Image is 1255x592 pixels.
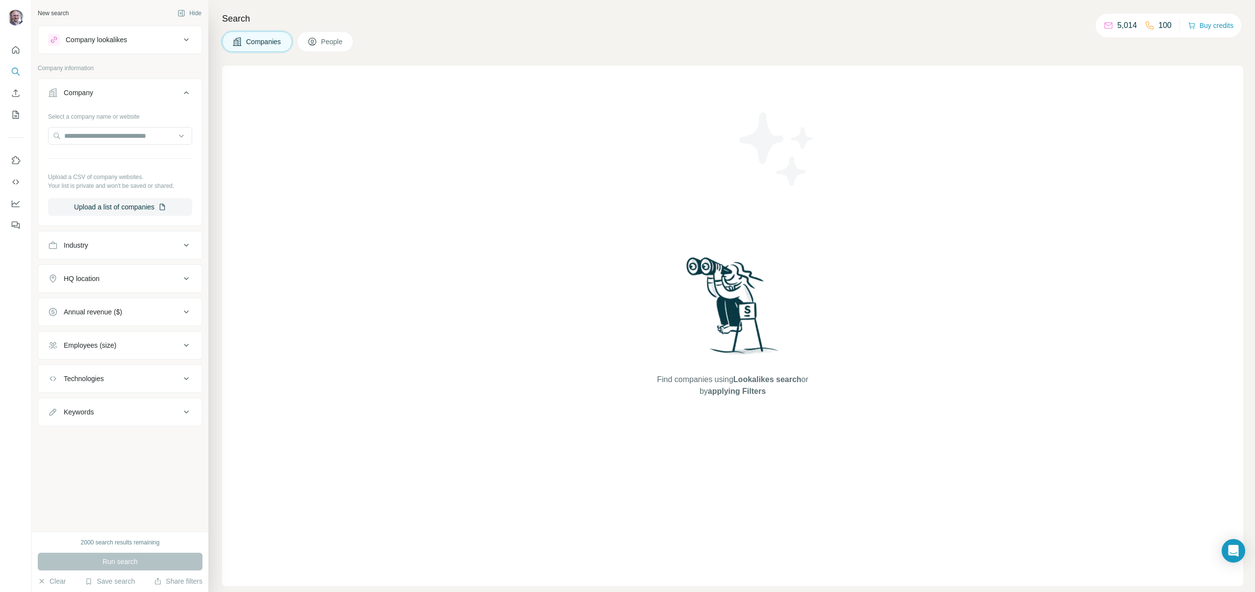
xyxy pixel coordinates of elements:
[708,387,766,395] span: applying Filters
[8,106,24,124] button: My lists
[38,367,202,390] button: Technologies
[38,28,202,51] button: Company lookalikes
[64,407,94,417] div: Keywords
[1158,20,1172,31] p: 100
[48,173,192,181] p: Upload a CSV of company websites.
[321,37,344,47] span: People
[38,9,69,18] div: New search
[8,152,24,169] button: Use Surfe on LinkedIn
[1222,539,1245,563] div: Open Intercom Messenger
[171,6,208,21] button: Hide
[8,10,24,26] img: Avatar
[682,255,784,364] img: Surfe Illustration - Woman searching with binoculars
[85,576,135,586] button: Save search
[1117,20,1137,31] p: 5,014
[64,307,122,317] div: Annual revenue ($)
[66,35,127,45] div: Company lookalikes
[38,267,202,290] button: HQ location
[222,12,1243,26] h4: Search
[8,63,24,80] button: Search
[38,64,202,73] p: Company information
[733,375,802,384] span: Lookalikes search
[38,233,202,257] button: Industry
[8,216,24,234] button: Feedback
[64,274,100,283] div: HQ location
[64,340,116,350] div: Employees (size)
[38,576,66,586] button: Clear
[246,37,282,47] span: Companies
[733,105,821,193] img: Surfe Illustration - Stars
[8,41,24,59] button: Quick start
[38,400,202,424] button: Keywords
[64,88,93,98] div: Company
[8,195,24,212] button: Dashboard
[48,181,192,190] p: Your list is private and won't be saved or shared.
[8,84,24,102] button: Enrich CSV
[1188,19,1233,32] button: Buy credits
[8,173,24,191] button: Use Surfe API
[38,81,202,108] button: Company
[38,334,202,357] button: Employees (size)
[64,374,104,384] div: Technologies
[48,198,192,216] button: Upload a list of companies
[154,576,202,586] button: Share filters
[64,240,88,250] div: Industry
[48,108,192,121] div: Select a company name or website
[81,538,160,547] div: 2000 search results remaining
[654,374,811,397] span: Find companies using or by
[38,300,202,324] button: Annual revenue ($)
